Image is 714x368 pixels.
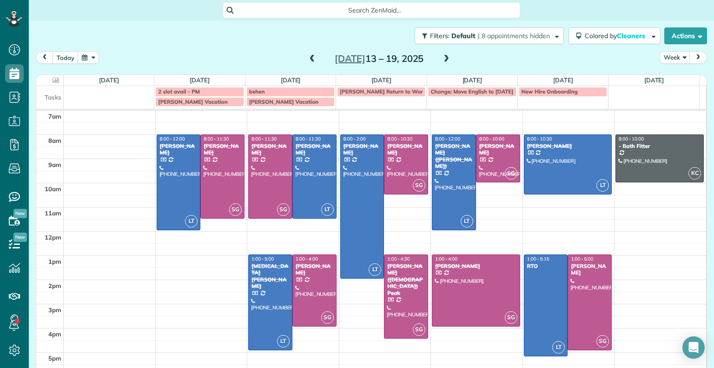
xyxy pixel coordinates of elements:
[48,330,61,338] span: 4pm
[45,209,61,217] span: 11am
[204,136,229,142] span: 8:00 - 11:30
[413,179,425,192] span: SG
[479,136,504,142] span: 8:00 - 10:00
[596,335,609,348] span: SG
[569,27,661,44] button: Colored byCleaners
[478,32,550,40] span: | 8 appointments hidden
[461,215,473,227] span: LT
[430,32,450,40] span: Filters:
[371,76,391,84] a: [DATE]
[251,263,290,290] div: [MEDICAL_DATA][PERSON_NAME]
[53,51,79,64] button: today
[387,143,425,156] div: [PERSON_NAME]
[369,263,381,276] span: LT
[387,136,412,142] span: 8:00 - 10:30
[479,143,517,156] div: [PERSON_NAME]
[552,341,565,354] span: LT
[295,143,334,156] div: [PERSON_NAME]
[682,336,705,359] div: Open Intercom Messenger
[430,88,516,95] span: Change: Move English to [DATE]?
[249,88,265,95] span: behen
[413,323,425,336] span: SG
[644,76,664,84] a: [DATE]
[435,143,473,170] div: [PERSON_NAME] ([PERSON_NAME])
[619,136,644,142] span: 8:00 - 10:00
[527,136,552,142] span: 8:00 - 10:30
[48,161,61,168] span: 9am
[13,233,27,242] span: New
[48,355,61,362] span: 5pm
[585,32,648,40] span: Colored by
[185,215,198,227] span: LT
[159,143,198,156] div: [PERSON_NAME]
[295,263,334,276] div: [PERSON_NAME]
[688,167,701,180] span: KC
[387,263,425,296] div: [PERSON_NAME] ([DEMOGRAPHIC_DATA]) Peak
[505,311,517,324] span: SG
[335,53,365,64] span: [DATE]
[277,203,290,216] span: SG
[251,256,274,262] span: 1:00 - 5:00
[451,32,476,40] span: Default
[435,136,460,142] span: 8:00 - 12:00
[415,27,564,44] button: Filters: Default | 8 appointments hidden
[435,256,457,262] span: 1:00 - 4:00
[410,27,564,44] a: Filters: Default | 8 appointments hidden
[296,256,318,262] span: 1:00 - 4:00
[553,76,573,84] a: [DATE]
[99,76,119,84] a: [DATE]
[522,88,578,95] span: New Hire Onboarding
[190,76,210,84] a: [DATE]
[251,143,290,156] div: [PERSON_NAME]
[48,282,61,289] span: 2pm
[281,76,301,84] a: [DATE]
[158,98,227,105] span: [PERSON_NAME] Vacation
[596,179,609,192] span: LT
[45,234,61,241] span: 12pm
[463,76,483,84] a: [DATE]
[618,143,701,149] div: - Bath Fitter
[570,263,609,276] div: [PERSON_NAME]
[387,256,410,262] span: 1:00 - 4:30
[158,88,200,95] span: 2 slot avail - PM
[160,136,185,142] span: 8:00 - 12:00
[505,167,517,180] span: SG
[249,98,318,105] span: [PERSON_NAME] Vacation
[321,54,437,64] h2: 13 – 19, 2025
[277,335,290,348] span: LT
[203,143,242,156] div: [PERSON_NAME]
[229,203,242,216] span: SG
[321,311,334,324] span: SG
[13,209,27,218] span: New
[48,306,61,314] span: 3pm
[48,113,61,120] span: 7am
[527,256,549,262] span: 1:00 - 5:15
[571,256,593,262] span: 1:00 - 5:00
[296,136,321,142] span: 8:00 - 11:30
[251,136,277,142] span: 8:00 - 11:30
[36,51,53,64] button: prev
[321,203,334,216] span: LT
[48,137,61,144] span: 8am
[527,143,609,149] div: [PERSON_NAME]
[343,143,382,156] div: [PERSON_NAME]
[527,263,565,269] div: RTO
[689,51,707,64] button: next
[344,136,366,142] span: 8:00 - 2:00
[664,27,707,44] button: Actions
[435,263,517,269] div: [PERSON_NAME]
[660,51,690,64] button: Week
[45,185,61,193] span: 10am
[617,32,647,40] span: Cleaners
[340,88,426,95] span: [PERSON_NAME] Return to Work
[48,258,61,265] span: 1pm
